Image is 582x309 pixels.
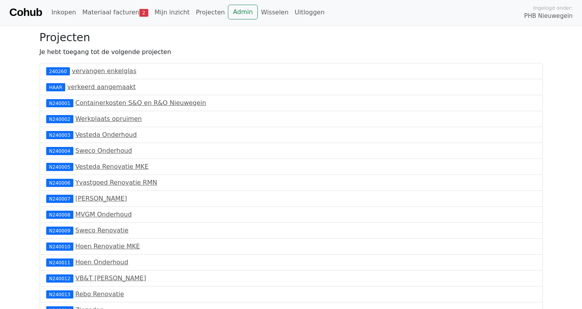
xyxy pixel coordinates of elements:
a: Materiaal facturen2 [79,5,151,20]
a: Admin [228,5,258,19]
div: HAAR [46,83,66,91]
a: Vesteda Renovatie MKE [75,163,149,170]
div: N240008 [46,211,73,218]
div: N240009 [46,227,73,234]
a: vervangen enkelglas [72,67,136,75]
a: Mijn inzicht [151,5,193,20]
div: N240002 [46,115,73,123]
span: Ingelogd onder: [533,4,573,12]
a: Vesteda Onderhoud [75,131,137,138]
a: Inkopen [48,5,79,20]
a: [PERSON_NAME] [75,195,127,202]
a: Uitloggen [292,5,328,20]
a: Sweco Renovatie [75,227,129,234]
div: N240013 [46,290,73,298]
a: Rebo Renovatie [75,290,124,298]
a: Hoen Onderhoud [75,258,128,266]
a: verkeerd aangemaakt [67,83,136,91]
div: N240007 [46,195,73,203]
a: Containerkosten S&O en R&O Nieuwegein [75,99,206,106]
div: N240001 [46,99,73,107]
a: Werkplaats opruimen [75,115,142,122]
div: N240005 [46,163,73,171]
span: PHB Nieuwegein [524,12,573,21]
h3: Projecten [40,31,543,44]
p: Je hebt toegang tot de volgende projecten [40,47,543,57]
div: N240012 [46,274,73,282]
a: Projecten [193,5,228,20]
a: Hoen Renovatie MKE [75,243,140,250]
div: N240011 [46,258,73,266]
div: N240003 [46,131,73,139]
div: N240004 [46,147,73,155]
span: 2 [139,9,148,17]
a: VB&T [PERSON_NAME] [75,274,146,282]
div: N240010 [46,243,73,250]
a: Cohub [9,3,42,22]
div: 240260 [46,67,70,75]
a: Sweco Onderhoud [75,147,132,154]
a: MVGM Onderhoud [75,211,132,218]
a: Yvastgoed Renovatie RMN [75,179,157,186]
a: Wisselen [258,5,292,20]
div: N240006 [46,179,73,187]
